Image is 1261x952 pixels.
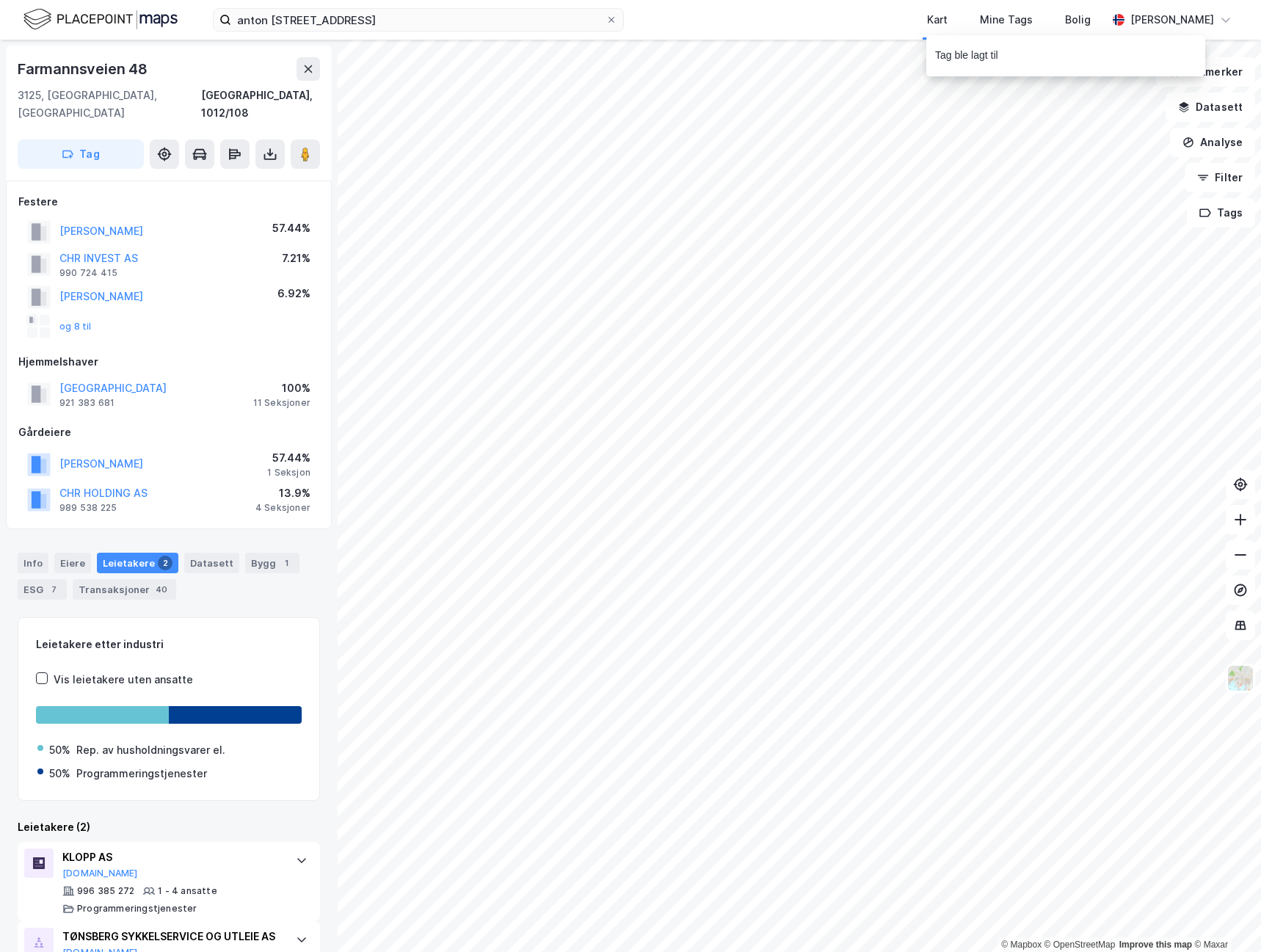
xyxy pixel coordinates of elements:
div: Tag ble lagt til [935,47,998,65]
div: Eiere [54,553,91,573]
div: 1 Seksjon [267,467,310,479]
button: Tag [18,139,144,169]
div: Leietakere [97,553,178,573]
div: 6.92% [277,285,310,302]
div: Kart [927,11,948,29]
button: [DOMAIN_NAME] [62,868,138,879]
div: Leietakere (2) [18,818,320,836]
div: 50% [49,765,70,782]
div: Programmeringstjenester [77,903,197,915]
img: Z [1227,664,1254,692]
div: 3125, [GEOGRAPHIC_DATA], [GEOGRAPHIC_DATA] [18,87,201,122]
div: ESG [18,579,67,600]
div: Info [18,553,48,573]
div: Bygg [245,553,299,573]
div: KLOPP AS [62,849,281,866]
div: Datasett [184,553,239,573]
div: Hjemmelshaver [18,353,319,371]
div: 50% [49,741,70,759]
button: Filter [1185,163,1255,192]
div: Kontrollprogram for chat [1188,882,1261,952]
div: Leietakere etter industri [36,636,302,653]
div: Mine Tags [980,11,1033,29]
div: Transaksjoner [73,579,176,600]
div: Festere [18,193,319,211]
div: 11 Seksjoner [253,397,310,409]
div: 4 Seksjoner [255,502,310,514]
div: 13.9% [255,484,310,502]
div: 1 - 4 ansatte [158,885,217,897]
div: 7 [46,582,61,597]
div: 996 385 272 [77,885,134,897]
div: [PERSON_NAME] [1130,11,1214,29]
img: logo.f888ab2527a4732fd821a326f86c7f29.svg [23,7,178,32]
div: 100% [253,379,310,397]
div: 40 [153,582,170,597]
div: [GEOGRAPHIC_DATA], 1012/108 [201,87,320,122]
div: Farmannsveien 48 [18,57,150,81]
div: 7.21% [282,250,310,267]
input: Søk på adresse, matrikkel, gårdeiere, leietakere eller personer [231,9,606,31]
iframe: Chat Widget [1188,882,1261,952]
a: OpenStreetMap [1044,940,1116,950]
div: Programmeringstjenester [76,765,207,782]
div: Vis leietakere uten ansatte [54,671,193,688]
button: Analyse [1170,128,1255,157]
div: 989 538 225 [59,502,117,514]
div: Rep. av husholdningsvarer el. [76,741,225,759]
button: Datasett [1166,92,1255,122]
div: 1 [279,556,294,570]
div: 2 [158,556,172,570]
a: Mapbox [1001,940,1042,950]
div: 990 724 415 [59,267,117,279]
div: TØNSBERG SYKKELSERVICE OG UTLEIE AS [62,928,281,945]
div: 921 383 681 [59,397,115,409]
div: 57.44% [272,219,310,237]
div: 57.44% [267,449,310,467]
div: Gårdeiere [18,424,319,441]
button: Tags [1187,198,1255,228]
div: Bolig [1065,11,1091,29]
a: Improve this map [1119,940,1192,950]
